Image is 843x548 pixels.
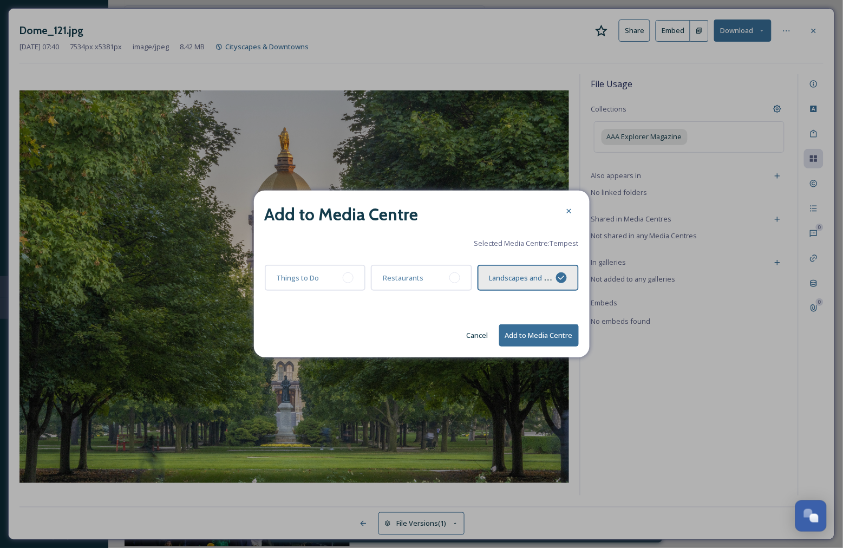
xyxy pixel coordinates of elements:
button: Add to Media Centre [499,324,579,347]
span: Restaurants [383,273,423,283]
span: Things to Do [277,273,319,283]
button: Open Chat [795,500,827,532]
span: Selected Media Centre: Tempest [474,238,579,249]
h2: Add to Media Centre [265,201,419,227]
button: Cancel [461,325,494,346]
span: Landscapes and Cityscapes [489,272,580,283]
